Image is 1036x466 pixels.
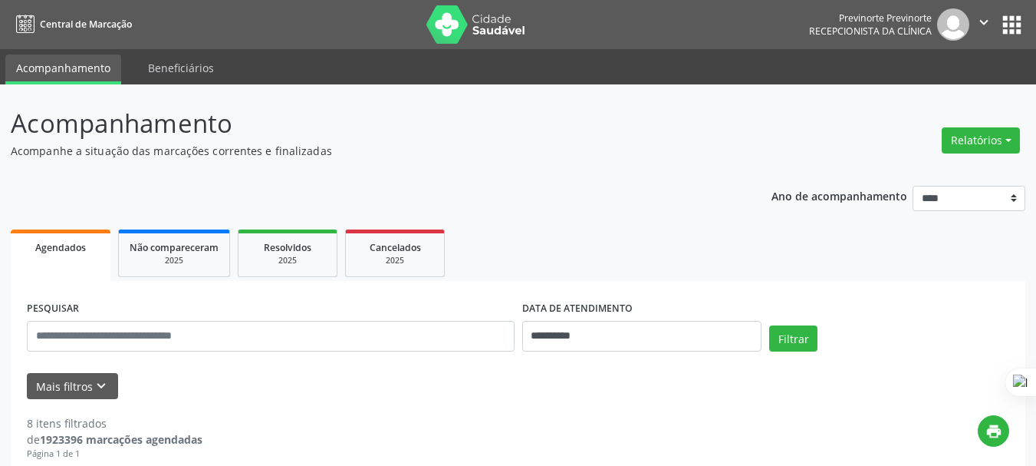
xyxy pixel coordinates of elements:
[27,297,79,321] label: PESQUISAR
[5,55,121,84] a: Acompanhamento
[969,8,998,41] button: 
[975,14,992,31] i: 
[27,431,202,448] div: de
[264,241,311,254] span: Resolvidos
[11,143,721,159] p: Acompanhe a situação das marcações correntes e finalizadas
[769,326,817,352] button: Filtrar
[522,297,633,321] label: DATA DE ATENDIMENTO
[93,378,110,395] i: keyboard_arrow_down
[985,423,1002,440] i: print
[942,127,1020,154] button: Relatórios
[998,12,1025,38] button: apps
[40,18,132,31] span: Central de Marcação
[357,255,433,266] div: 2025
[771,186,907,205] p: Ano de acompanhamento
[249,255,326,266] div: 2025
[27,415,202,431] div: 8 itens filtrados
[40,432,202,447] strong: 1923396 marcações agendadas
[937,8,969,41] img: img
[11,12,132,37] a: Central de Marcação
[27,373,118,400] button: Mais filtroskeyboard_arrow_down
[809,25,932,38] span: Recepcionista da clínica
[130,241,219,254] span: Não compareceram
[137,55,225,81] a: Beneficiários
[809,12,932,25] div: Previnorte Previnorte
[130,255,219,266] div: 2025
[35,241,86,254] span: Agendados
[27,448,202,461] div: Página 1 de 1
[978,415,1009,447] button: print
[11,104,721,143] p: Acompanhamento
[370,241,421,254] span: Cancelados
